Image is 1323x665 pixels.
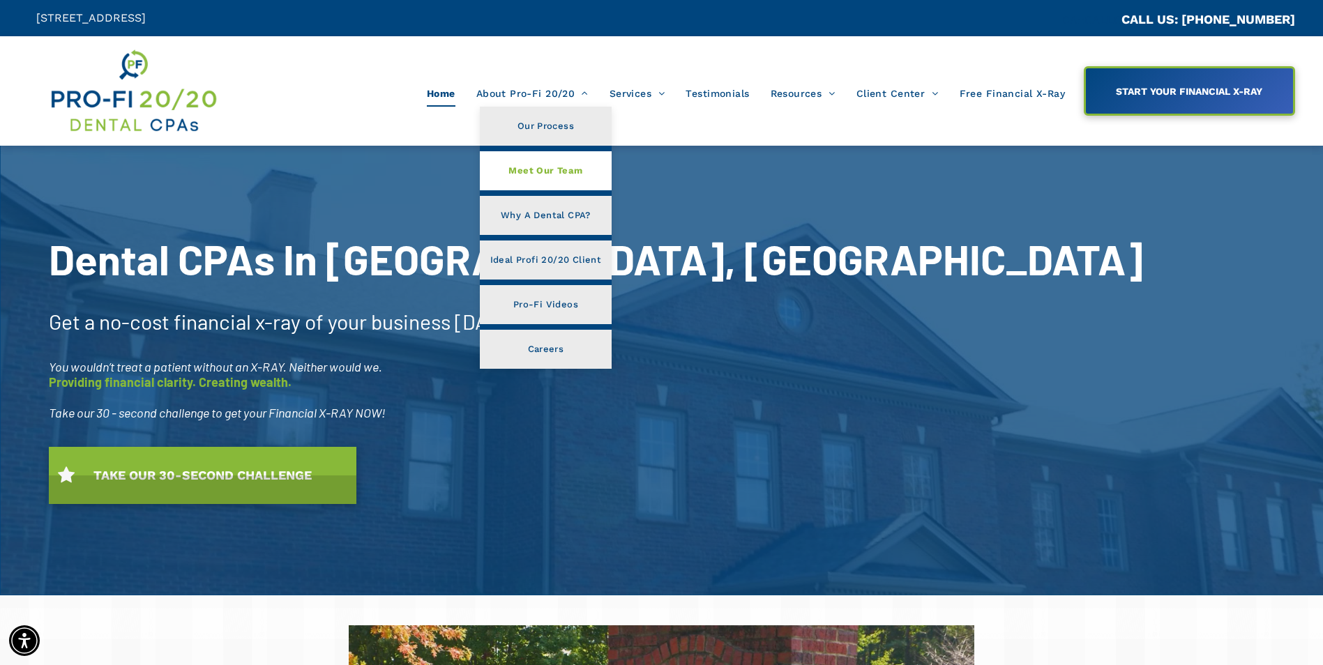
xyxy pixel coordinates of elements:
span: Careers [528,340,564,358]
span: About Pro-Fi 20/20 [476,80,589,107]
span: Meet Our Team [508,162,582,180]
span: Take our 30 - second challenge to get your Financial X-RAY NOW! [49,405,386,420]
a: Free Financial X-Ray [949,80,1075,107]
span: TAKE OUR 30-SECOND CHALLENGE [89,461,317,489]
span: You wouldn’t treat a patient without an X-RAY. Neither would we. [49,359,382,374]
span: START YOUR FINANCIAL X-RAY [1111,79,1267,104]
a: Services [599,80,676,107]
a: TAKE OUR 30-SECOND CHALLENGE [49,447,356,504]
a: Meet Our Team [480,151,612,190]
a: START YOUR FINANCIAL X-RAY [1084,66,1295,116]
a: Our Process [480,107,612,146]
a: Pro-Fi Videos [480,285,612,324]
span: [STREET_ADDRESS] [36,11,146,24]
span: Pro-Fi Videos [513,296,578,314]
a: CALL US: [PHONE_NUMBER] [1121,12,1295,26]
a: Testimonials [675,80,759,107]
span: no-cost financial x-ray [99,309,301,334]
a: Careers [480,330,612,369]
a: About Pro-Fi 20/20 [466,80,599,107]
a: Ideal Profi 20/20 Client [480,240,612,280]
span: of your business [DATE]! [305,309,525,334]
img: Get Dental CPA Consulting, Bookkeeping, & Bank Loans [49,47,218,135]
a: Client Center [846,80,949,107]
span: Providing financial clarity. Creating wealth. [49,374,292,390]
span: CA::CALLC [1062,13,1121,26]
span: Ideal Profi 20/20 Client [490,251,601,269]
span: Dental CPAs In [GEOGRAPHIC_DATA], [GEOGRAPHIC_DATA] [49,234,1143,284]
a: Why A Dental CPA? [480,196,612,235]
span: Our Process [517,117,574,135]
a: Resources [760,80,846,107]
span: Why A Dental CPA? [501,206,591,224]
span: Get a [49,309,95,334]
div: Accessibility Menu [9,625,40,656]
a: Home [416,80,466,107]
